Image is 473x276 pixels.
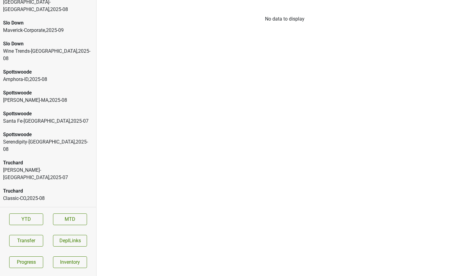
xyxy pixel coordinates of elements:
[3,159,93,167] div: Truchard
[3,117,93,125] div: Santa Fe-[GEOGRAPHIC_DATA] , 2025 - 07
[96,15,473,23] div: No data to display
[3,195,93,202] div: Classic-CO , 2025 - 08
[3,97,93,104] div: [PERSON_NAME]-MA , 2025 - 08
[3,131,93,138] div: Spottswoode
[3,138,93,153] div: Serendipity-[GEOGRAPHIC_DATA] , 2025 - 08
[3,27,93,34] div: Maverick-Corporate , 2025 - 09
[3,19,93,27] div: Slo Down
[3,76,93,83] div: Amphora-ID , 2025 - 08
[3,167,93,181] div: [PERSON_NAME]-[GEOGRAPHIC_DATA] , 2025 - 07
[53,213,87,225] a: MTD
[3,110,93,117] div: Spottswoode
[9,256,43,268] a: Progress
[3,48,93,62] div: Wine Trends-[GEOGRAPHIC_DATA] , 2025 - 08
[3,68,93,76] div: Spottswoode
[3,187,93,195] div: Truchard
[3,40,93,48] div: Slo Down
[53,256,87,268] a: Inventory
[9,213,43,225] a: YTD
[3,89,93,97] div: Spottswoode
[53,235,87,247] button: DeplLinks
[9,235,43,247] button: Transfer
